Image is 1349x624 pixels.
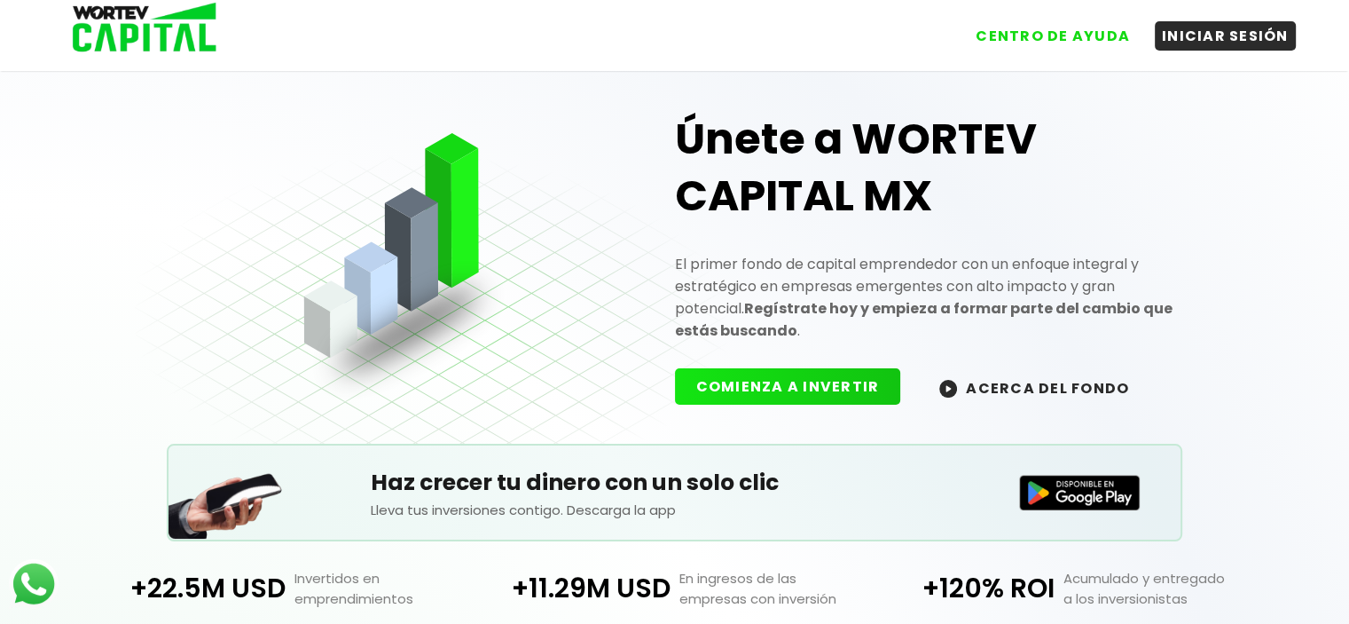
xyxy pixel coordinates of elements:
[675,298,1173,341] strong: Regístrate hoy y empieza a formar parte del cambio que estás buscando
[951,8,1137,51] a: CENTRO DE AYUDA
[675,111,1214,225] h1: Únete a WORTEV CAPITAL MX
[918,368,1150,407] button: ACERCA DEL FONDO
[1137,8,1296,51] a: INICIAR SESIÓN
[867,568,1055,609] p: +120% ROI
[675,368,901,405] button: COMIENZA A INVERTIR
[969,21,1137,51] button: CENTRO DE AYUDA
[1155,21,1296,51] button: INICIAR SESIÓN
[371,466,977,500] h5: Haz crecer tu dinero con un solo clic
[675,376,919,397] a: COMIENZA A INVERTIR
[286,568,482,609] p: Invertidos en emprendimientos
[1019,475,1140,510] img: Disponible en Google Play
[671,568,867,609] p: En ingresos de las empresas con inversión
[9,559,59,609] img: logos_whatsapp-icon.242b2217.svg
[482,568,671,609] p: +11.29M USD
[675,253,1214,342] p: El primer fondo de capital emprendedor con un enfoque integral y estratégico en empresas emergent...
[939,380,957,398] img: wortev-capital-acerca-del-fondo
[169,451,284,539] img: Teléfono
[371,500,977,520] p: Lleva tus inversiones contigo. Descarga la app
[98,568,286,609] p: +22.5M USD
[1055,568,1251,609] p: Acumulado y entregado a los inversionistas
